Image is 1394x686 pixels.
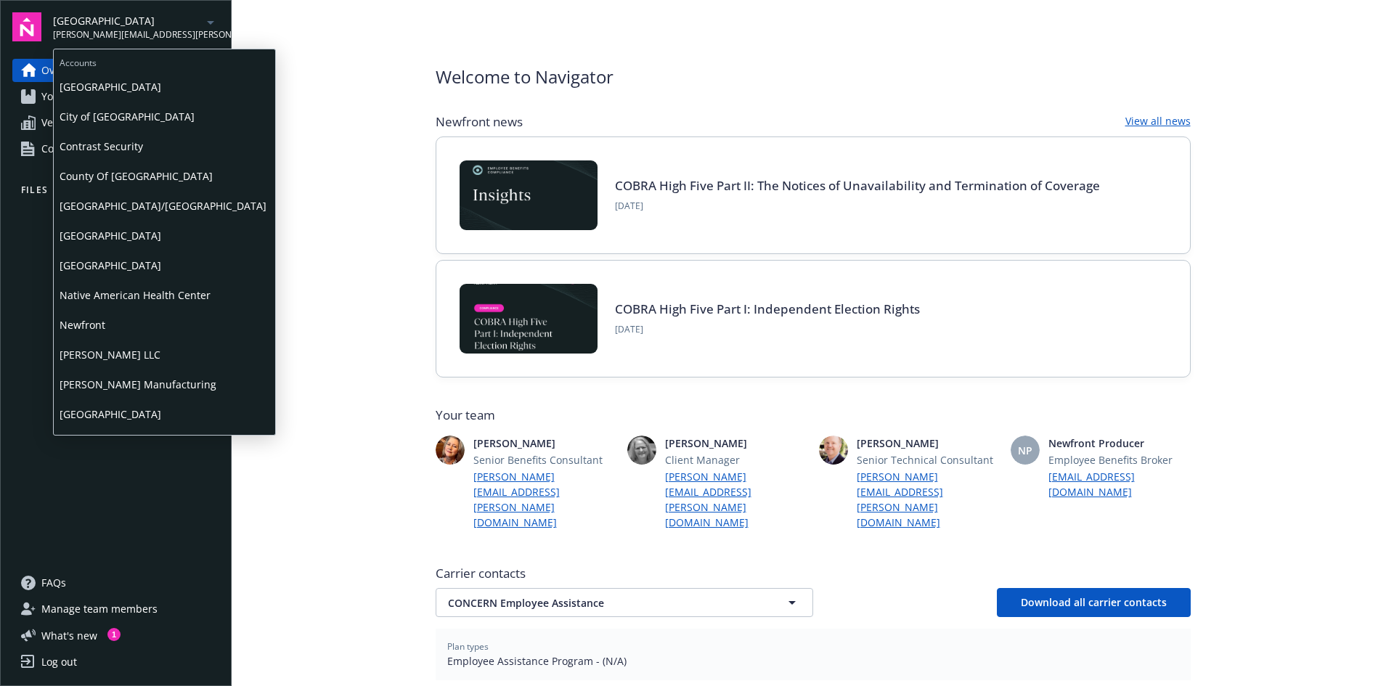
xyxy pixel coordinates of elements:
a: [PERSON_NAME][EMAIL_ADDRESS][PERSON_NAME][DOMAIN_NAME] [665,469,807,530]
span: Vendor search [41,111,112,134]
a: Overview [12,59,219,82]
span: [PERSON_NAME][EMAIL_ADDRESS][PERSON_NAME][DOMAIN_NAME] [53,28,202,41]
span: Newfront news [436,113,523,131]
a: View all news [1125,113,1191,131]
span: County Of [GEOGRAPHIC_DATA] [60,161,269,191]
span: [GEOGRAPHIC_DATA]/[GEOGRAPHIC_DATA] [60,191,269,221]
a: Your benefits [12,85,219,108]
a: COBRA High Five Part I: Independent Election Rights [615,301,920,317]
a: [PERSON_NAME][EMAIL_ADDRESS][PERSON_NAME][DOMAIN_NAME] [857,469,999,530]
img: navigator-logo.svg [12,12,41,41]
span: Welcome to Navigator [436,64,614,90]
span: [GEOGRAPHIC_DATA] [53,13,202,28]
button: Files [12,184,219,202]
span: Accounts [54,49,275,72]
span: [PERSON_NAME] LLC [60,340,269,369]
a: Vendor search [12,111,219,134]
a: [EMAIL_ADDRESS][DOMAIN_NAME] [1048,469,1191,499]
span: Compliance resources [41,137,150,160]
span: Native American Health Center [60,280,269,310]
span: [PERSON_NAME] [665,436,807,451]
span: Newfront [60,310,269,340]
span: [GEOGRAPHIC_DATA] [60,250,269,280]
span: [GEOGRAPHIC_DATA] [60,221,269,250]
span: Newfront Producer [1048,436,1191,451]
img: BLOG-Card Image - Compliance - COBRA High Five Pt 1 07-18-25.jpg [460,284,598,354]
img: photo [819,436,848,465]
img: photo [627,436,656,465]
span: Your team [436,407,1191,424]
button: [GEOGRAPHIC_DATA][PERSON_NAME][EMAIL_ADDRESS][PERSON_NAME][DOMAIN_NAME]arrowDropDown [53,12,219,41]
span: [PERSON_NAME] [473,436,616,451]
img: photo [436,436,465,465]
span: Senior Technical Consultant [857,452,999,467]
a: [PERSON_NAME][EMAIL_ADDRESS][PERSON_NAME][DOMAIN_NAME] [473,469,616,530]
span: Overview [41,59,86,82]
a: COBRA High Five Part II: The Notices of Unavailability and Termination of Coverage [615,177,1100,194]
span: Contrast Security [60,131,269,161]
img: Card Image - EB Compliance Insights.png [460,160,598,230]
span: Opus One Winery, LLC [60,429,269,459]
span: Employee Benefits Broker [1048,452,1191,467]
span: [GEOGRAPHIC_DATA] [60,72,269,102]
span: [GEOGRAPHIC_DATA] [60,399,269,429]
span: [PERSON_NAME] Manufacturing [60,369,269,399]
a: Compliance resources [12,137,219,160]
span: Senior Benefits Consultant [473,452,616,467]
span: Client Manager [665,452,807,467]
span: City of [GEOGRAPHIC_DATA] [60,102,269,131]
span: [DATE] [615,200,1100,213]
span: NP [1018,443,1032,458]
span: Your benefits [41,85,106,108]
span: [DATE] [615,323,920,336]
span: [PERSON_NAME] [857,436,999,451]
a: arrowDropDown [202,13,219,30]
